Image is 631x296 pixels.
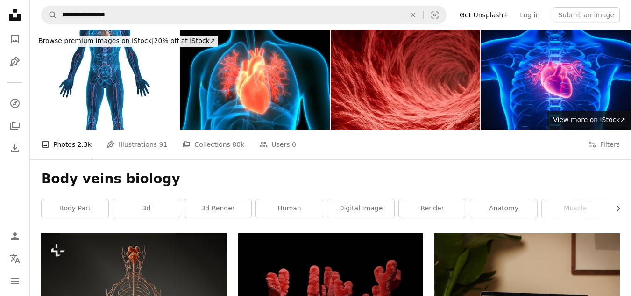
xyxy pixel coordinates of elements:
[553,7,620,22] button: Submit an image
[547,111,631,130] a: View more on iStock↗
[30,30,224,52] a: Browse premium images on iStock|20% off at iStock↗
[6,272,24,290] button: Menu
[106,130,167,159] a: Illustrations 91
[6,52,24,71] a: Illustrations
[610,199,620,218] button: scroll list to the right
[256,199,323,218] a: human
[232,139,244,150] span: 80k
[6,139,24,158] a: Download History
[41,171,620,188] h1: Body veins biology
[159,139,168,150] span: 91
[470,199,537,218] a: anatomy
[331,30,480,130] img: Inside of human body conceptual render
[403,6,423,24] button: Clear
[6,249,24,268] button: Language
[184,199,251,218] a: 3d render
[424,6,446,24] button: Visual search
[292,139,296,150] span: 0
[6,6,24,26] a: Home — Unsplash
[588,130,620,159] button: Filters
[30,30,179,130] img: Human heart and vascular system
[259,130,296,159] a: Users 0
[42,6,57,24] button: Search Unsplash
[42,199,108,218] a: body part
[514,7,545,22] a: Log in
[6,116,24,135] a: Collections
[454,7,514,22] a: Get Unsplash+
[6,94,24,113] a: Explore
[542,199,609,218] a: muscle
[113,199,180,218] a: 3d
[38,37,215,44] span: 20% off at iStock ↗
[6,227,24,245] a: Log in / Sign up
[41,6,447,24] form: Find visuals sitewide
[182,130,244,159] a: Collections 80k
[38,37,154,44] span: Browse premium images on iStock |
[399,199,466,218] a: render
[180,30,330,130] img: Human Circulatory System Heart Anatomy
[553,116,625,123] span: View more on iStock ↗
[481,30,631,130] img: Human Circulatory System Heart Anatomy
[327,199,394,218] a: digital image
[6,30,24,49] a: Photos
